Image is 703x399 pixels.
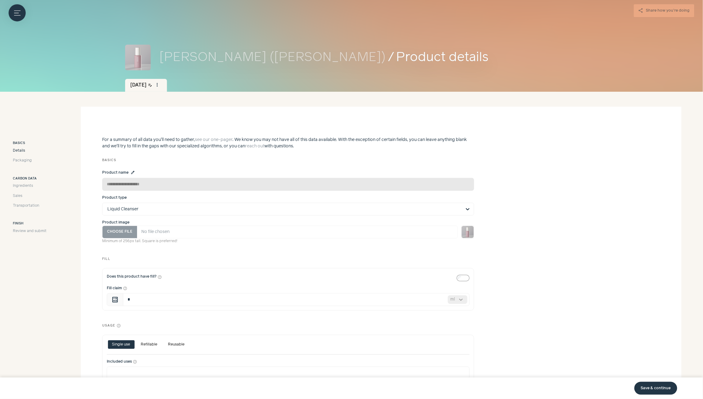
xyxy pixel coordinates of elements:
button: Product name [130,169,136,176]
img: Ambra Viva (campione) [462,226,474,238]
span: Product name [102,170,128,175]
img: Ambra Viva (campione) [125,45,151,70]
span: Details [13,148,25,153]
button: more_vert [153,81,162,89]
a: Packaging [13,158,46,163]
a: Review and submit [13,228,46,234]
a: see our one-pager [195,138,232,142]
span: edit [131,170,135,175]
span: This field can accept calculated expressions (e.g. '100*1.2') [107,293,123,306]
span: Does this product have fill? [107,274,157,279]
div: Usage [102,317,474,328]
button: Reusable [164,340,189,349]
h3: Carbon data [13,176,46,181]
span: Included uses [107,359,132,364]
a: Sales [13,193,46,199]
a: Save & continue [634,382,677,395]
div: Product image [102,220,474,225]
button: Included uses [133,360,137,364]
a: Details [13,148,46,153]
span: Fill claim [107,286,122,291]
div: Basics [102,158,660,163]
button: Single use [108,340,135,349]
button: help_outline [117,323,121,328]
a: [PERSON_NAME] ([PERSON_NAME]) [159,48,386,67]
p: For a summary of all data you'll need to gather, . We know you may not have all of this data avai... [102,137,474,150]
span: Transportation [13,203,39,209]
span: edit_note [148,83,152,87]
span: Product details [396,48,578,67]
div: Product type [102,195,474,201]
input: Product type [107,203,462,215]
button: help_outline [158,275,162,279]
button: Refillable [137,340,162,349]
span: Ingredients [13,183,33,189]
h3: Basics [13,141,46,146]
input: Product name edit [102,178,474,191]
button: Fill claim [123,286,128,290]
h3: Finish [13,221,46,226]
span: more_vert [155,82,160,88]
span: Sales [13,193,22,199]
a: Ingredients [13,183,46,189]
p: Minimum of 256px tall. Square is preferred! [102,238,458,244]
a: reach out [245,144,264,148]
div: [DATE] [125,79,167,92]
input: Included uses help_outline [107,367,470,379]
span: Packaging [13,158,32,163]
span: / [388,48,394,67]
div: Fill [102,250,660,262]
a: Transportation [13,203,46,209]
